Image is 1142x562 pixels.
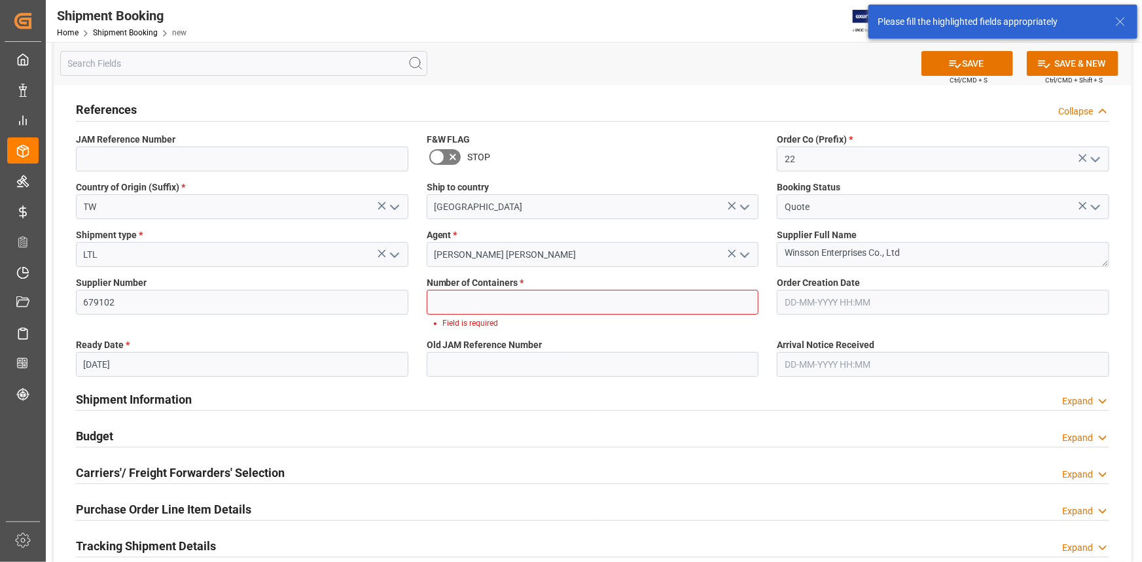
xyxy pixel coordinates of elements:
textarea: Winsson Enterprises Co., Ltd [777,242,1109,267]
button: SAVE [921,51,1013,76]
button: open menu [734,197,754,217]
span: Ship to country [427,181,490,194]
button: open menu [1084,197,1104,217]
button: open menu [384,197,403,217]
div: Expand [1062,504,1093,518]
span: Country of Origin (Suffix) [76,181,185,194]
span: Supplier Number [76,276,147,290]
button: open menu [1084,149,1104,169]
div: Expand [1062,468,1093,482]
h2: Shipment Information [76,391,192,408]
span: Booking Status [777,181,840,194]
span: STOP [468,150,491,164]
h2: Tracking Shipment Details [76,537,216,555]
span: Order Co (Prefix) [777,133,853,147]
span: Ready Date [76,338,130,352]
div: Shipment Booking [57,6,187,26]
span: Order Creation Date [777,276,860,290]
input: Type to search/select [76,194,408,219]
div: Expand [1062,541,1093,555]
h2: Budget [76,427,113,445]
button: SAVE & NEW [1027,51,1118,76]
li: Field is required [443,317,748,329]
span: Ctrl/CMD + Shift + S [1045,75,1103,85]
h2: Purchase Order Line Item Details [76,501,251,518]
div: Collapse [1058,105,1093,118]
input: DD-MM-YYYY HH:MM [777,352,1109,377]
h2: Carriers'/ Freight Forwarders' Selection [76,464,285,482]
img: Exertis%20JAM%20-%20Email%20Logo.jpg_1722504956.jpg [853,10,898,33]
h2: References [76,101,137,118]
span: Shipment type [76,228,143,242]
button: open menu [734,245,754,265]
input: DD-MM-YYYY [76,352,408,377]
div: Please fill the highlighted fields appropriately [878,15,1103,29]
input: DD-MM-YYYY HH:MM [777,290,1109,315]
a: Home [57,28,79,37]
span: Supplier Full Name [777,228,857,242]
span: JAM Reference Number [76,133,175,147]
button: open menu [384,245,403,265]
span: F&W FLAG [427,133,471,147]
a: Shipment Booking [93,28,158,37]
span: Arrival Notice Received [777,338,874,352]
input: Search Fields [60,51,427,76]
div: Expand [1062,431,1093,445]
span: Old JAM Reference Number [427,338,543,352]
span: Ctrl/CMD + S [950,75,988,85]
span: Agent [427,228,457,242]
div: Expand [1062,395,1093,408]
span: Number of Containers [427,276,524,290]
